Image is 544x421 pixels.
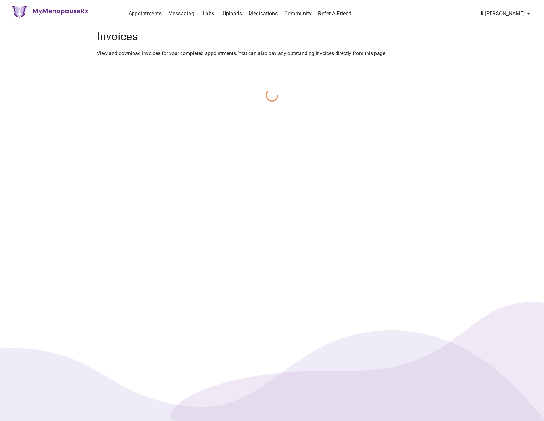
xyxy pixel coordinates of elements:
button: Refer a Friend [316,7,354,20]
h4: Invoices [97,30,447,43]
a: Messaging [168,9,194,18]
a: Labs [203,9,214,18]
a: MyMenopauseRx [31,6,114,17]
h3: MyMenopauseRx [32,6,88,15]
button: Messaging [166,7,197,20]
a: Uploads [223,9,242,18]
a: Medications [249,9,278,18]
span: Hi [PERSON_NAME] [479,9,532,18]
button: Appointments [126,7,164,20]
p: View and download invoices for your completed appointments. You can also pay any outstanding invo... [97,50,447,57]
a: Refer a Friend [318,9,351,18]
button: Labs [198,7,219,20]
a: Community [284,9,312,18]
button: Medications [246,7,280,20]
button: Hi [PERSON_NAME] [476,7,535,20]
button: Community [282,7,314,20]
button: Uploads [220,7,244,20]
a: Appointments [129,9,162,18]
